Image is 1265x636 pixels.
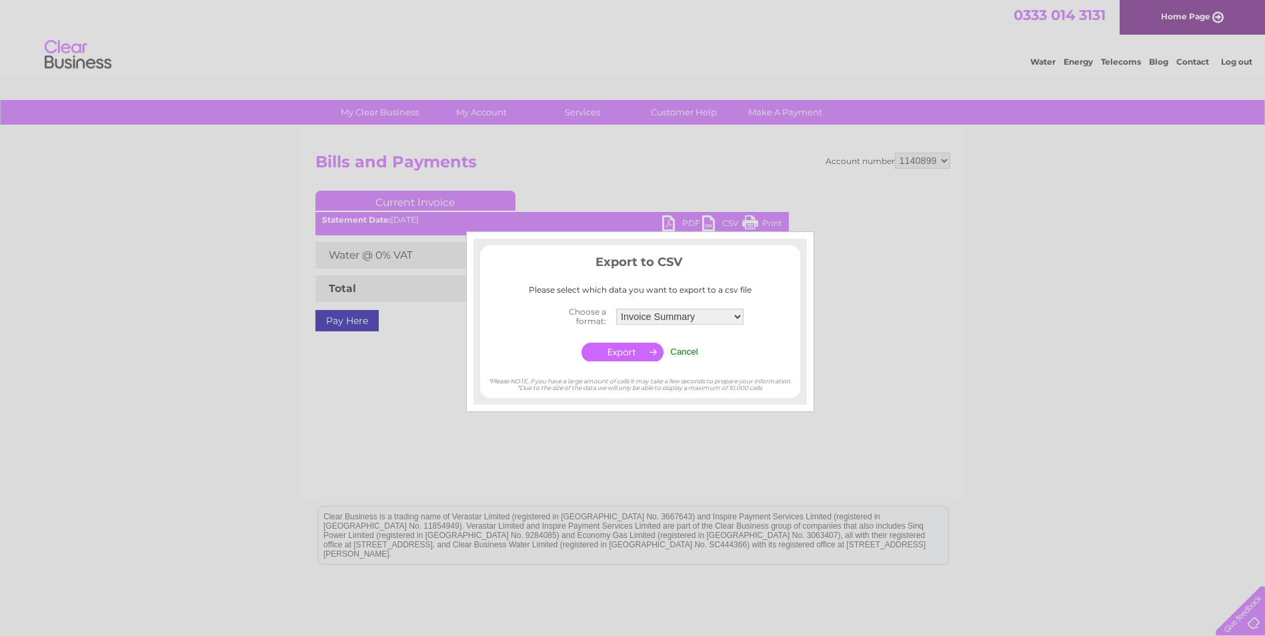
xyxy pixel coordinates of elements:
input: Cancel [670,347,698,357]
img: logo.png [44,35,112,75]
div: Please select which data you want to export to a csv file [480,285,800,295]
div: *Please NOTE, if you have a large amount of calls it may take a few seconds to prepare your infor... [480,365,800,392]
a: Water [1030,57,1056,67]
a: Energy [1064,57,1093,67]
th: Choose a format: [533,303,613,330]
a: Blog [1149,57,1168,67]
a: Contact [1176,57,1209,67]
a: Telecoms [1101,57,1141,67]
a: Log out [1221,57,1252,67]
h3: Export to CSV [480,253,800,276]
a: 0333 014 3131 [1014,7,1106,23]
div: Clear Business is a trading name of Verastar Limited (registered in [GEOGRAPHIC_DATA] No. 3667643... [318,7,948,65]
